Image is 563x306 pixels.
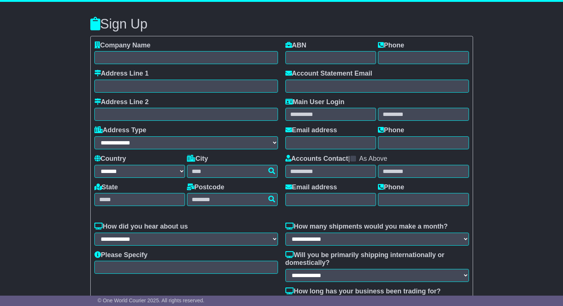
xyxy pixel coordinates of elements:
label: Main User Login [285,98,345,106]
label: Will you be primarily shipping internationally or domestically? [285,251,469,267]
label: City [187,155,208,163]
label: Address Line 1 [94,70,149,78]
label: Phone [378,183,404,192]
label: Country [94,155,126,163]
label: ABN [285,41,306,50]
label: Address Line 2 [94,98,149,106]
label: Phone [378,126,404,134]
div: | [285,155,469,165]
label: Address Type [94,126,147,134]
label: Please Specify [94,251,148,259]
label: Phone [378,41,404,50]
label: State [94,183,118,192]
label: Accounts Contact [285,155,348,163]
label: Email address [285,183,337,192]
label: Postcode [187,183,224,192]
label: Account Statement Email [285,70,372,78]
label: Email address [285,126,337,134]
label: Company Name [94,41,151,50]
label: As Above [359,155,387,163]
span: © One World Courier 2025. All rights reserved. [98,297,205,303]
label: How many shipments would you make a month? [285,223,448,231]
label: How long has your business been trading for? [285,287,441,296]
label: How did you hear about us [94,223,188,231]
h3: Sign Up [90,17,473,31]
